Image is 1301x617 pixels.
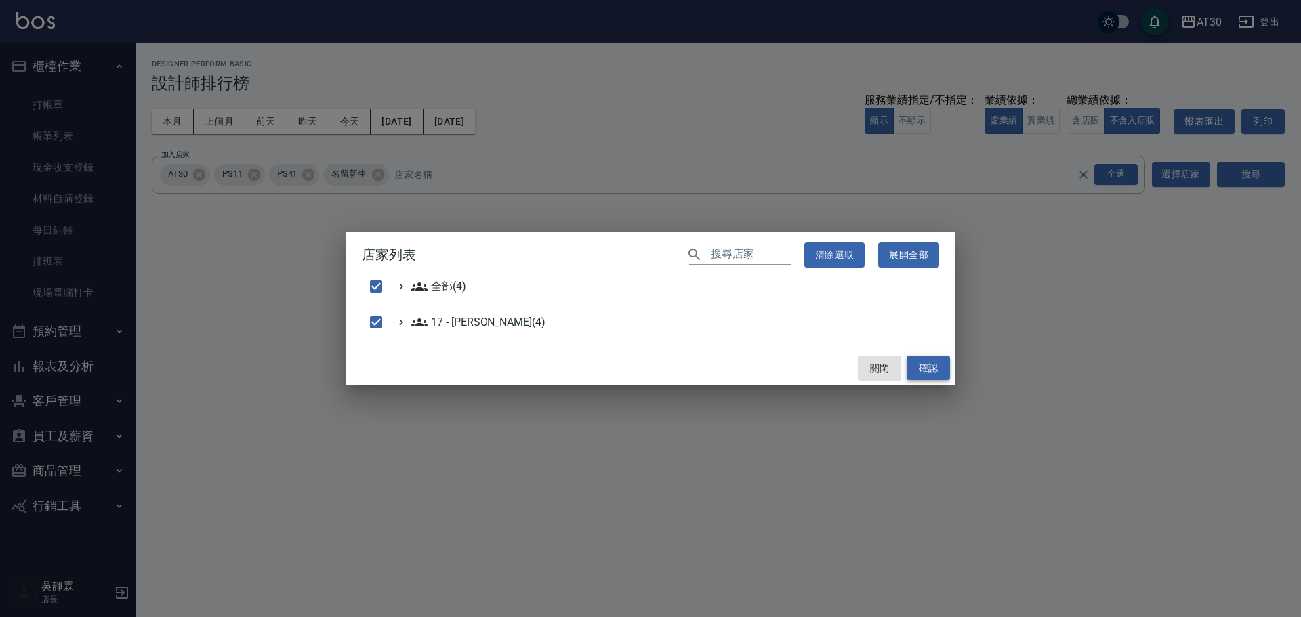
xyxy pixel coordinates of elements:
[907,356,950,381] button: 確認
[411,314,545,331] span: 17 - [PERSON_NAME](4)
[804,242,865,268] button: 清除選取
[711,245,791,265] input: 搜尋店家
[411,278,466,295] span: 全部(4)
[878,242,939,268] button: 展開全部
[346,232,955,278] h2: 店家列表
[858,356,901,381] button: 關閉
